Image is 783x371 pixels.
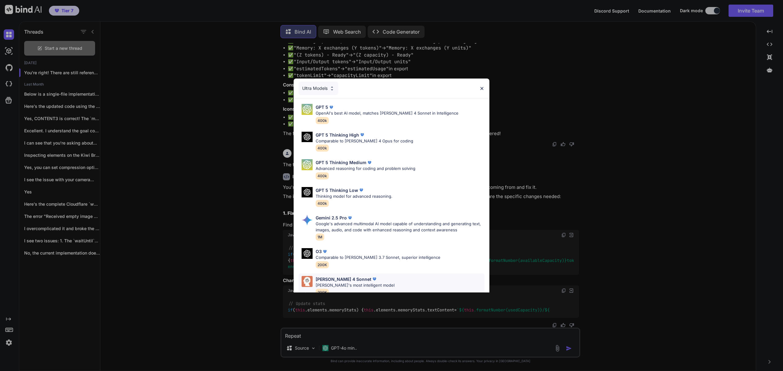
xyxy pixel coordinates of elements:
p: GPT 5 [316,104,328,110]
p: Gemini 2.5 Pro [316,215,347,221]
p: Google's advanced multimodal AI model capable of understanding and generating text, images, audio... [316,221,484,233]
img: close [479,86,484,91]
img: Pick Models [302,104,313,115]
p: GPT 5 Thinking Medium [316,159,366,166]
img: premium [359,132,365,138]
p: Advanced reasoning for coding and problem solving [316,166,415,172]
p: [PERSON_NAME] 4 Sonnet [316,276,371,282]
span: 400k [316,172,329,179]
p: GPT 5 Thinking High [316,132,359,138]
span: 200K [316,261,329,268]
span: 400k [316,145,329,152]
p: Comparable to [PERSON_NAME] 3.7 Sonnet, superior intelligence [316,255,440,261]
span: 1M [316,233,324,241]
span: 400k [316,117,329,124]
p: GPT 5 Thinking Low [316,187,358,193]
img: Pick Models [302,215,313,226]
img: premium [371,276,377,282]
img: Pick Models [302,187,313,198]
p: Thinking model for advanced reasoning. [316,193,392,200]
img: premium [366,160,373,166]
img: Pick Models [302,132,313,142]
img: premium [328,104,334,110]
div: Ultra Models [299,82,338,95]
span: 200K [316,289,329,296]
img: Pick Models [302,248,313,259]
p: [PERSON_NAME]'s most intelligent model [316,282,395,288]
img: Pick Models [302,276,313,287]
p: Comparable to [PERSON_NAME] 4 Opus for coding [316,138,413,144]
img: Pick Models [302,159,313,170]
img: premium [347,215,353,221]
span: 400k [316,200,329,207]
img: premium [322,248,328,255]
img: Pick Models [329,86,335,91]
p: OpenAI's best AI model, matches [PERSON_NAME] 4 Sonnet in Intelligence [316,110,458,116]
p: O3 [316,248,322,255]
img: premium [358,187,364,193]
